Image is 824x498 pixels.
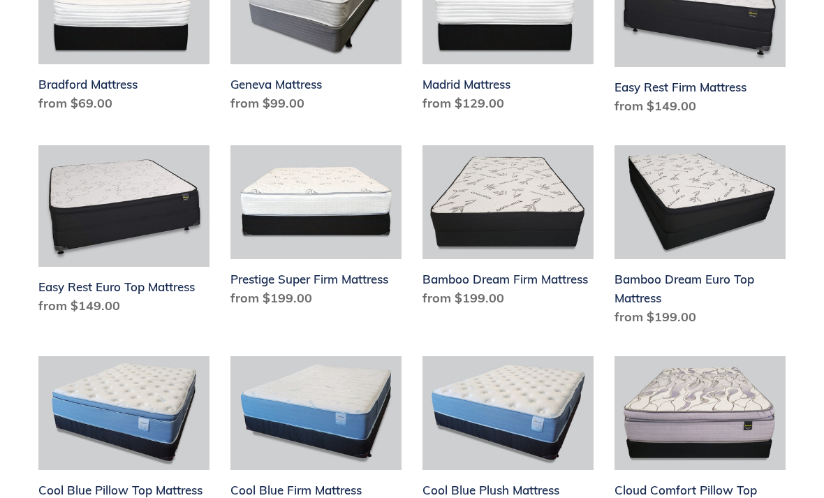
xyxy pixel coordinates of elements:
[230,145,402,313] a: Prestige Super Firm Mattress
[615,145,786,332] a: Bamboo Dream Euro Top Mattress
[38,145,209,321] a: Easy Rest Euro Top Mattress
[422,145,594,313] a: Bamboo Dream Firm Mattress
